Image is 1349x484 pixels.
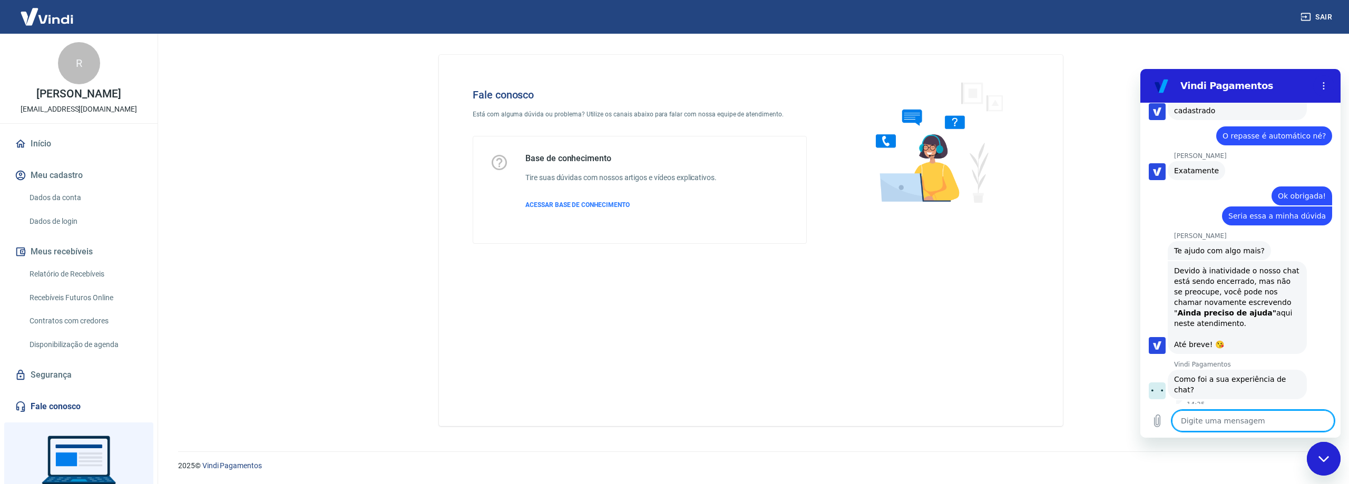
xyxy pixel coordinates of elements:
iframe: Janela de mensagens [1140,69,1341,438]
p: 2025 © [178,460,1324,471]
img: Fale conosco [855,72,1015,212]
a: Relatório de Recebíveis [25,263,145,285]
a: Contratos com credores [25,310,145,332]
h4: Fale conosco [473,88,807,101]
a: Fale conosco [13,395,145,418]
button: Sair [1298,7,1336,27]
h6: Tire suas dúvidas com nossos artigos e vídeos explicativos. [525,172,717,183]
a: Dados da conta [25,187,145,209]
img: Vindi [13,1,81,33]
a: Início [13,132,145,155]
span: ACESSAR BASE DE CONHECIMENTO [525,201,630,209]
p: [EMAIL_ADDRESS][DOMAIN_NAME] [21,104,137,115]
button: Meu cadastro [13,164,145,187]
a: Vindi Pagamentos [202,461,262,470]
a: Segurança [13,363,145,387]
p: Está com alguma dúvida ou problema? Utilize os canais abaixo para falar com nossa equipe de atend... [473,110,807,119]
a: Recebíveis Futuros Online [25,287,145,309]
button: Meus recebíveis [13,240,145,263]
iframe: Botão para abrir a janela de mensagens, conversa em andamento [1307,442,1341,476]
p: [PERSON_NAME] [36,88,121,100]
h5: Base de conhecimento [525,153,717,164]
a: Dados de login [25,211,145,232]
a: ACESSAR BASE DE CONHECIMENTO [525,200,717,210]
div: R [58,42,100,84]
a: Disponibilização de agenda [25,334,145,355]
